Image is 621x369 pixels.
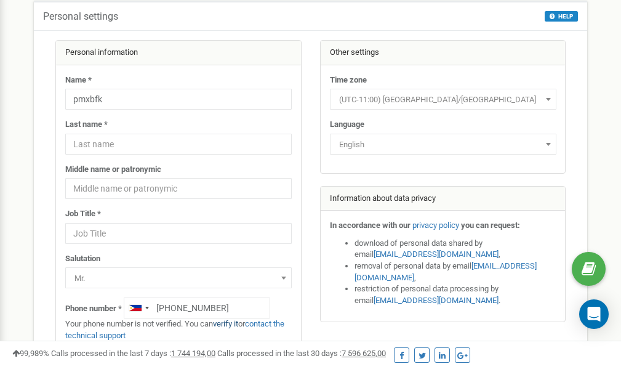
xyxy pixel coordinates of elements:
[65,134,292,155] input: Last name
[355,261,556,283] li: removal of personal data by email ,
[124,298,270,318] input: +1-800-555-55-55
[412,221,459,230] a: privacy policy
[65,318,292,341] p: Your phone number is not verified. You can or
[545,11,578,22] button: HELP
[330,89,556,110] span: (UTC-11:00) Pacific/Midway
[579,299,609,329] div: Open Intercom Messenger
[330,119,364,131] label: Language
[65,319,284,340] a: contact the technical support
[65,223,292,244] input: Job Title
[321,187,566,211] div: Information about data privacy
[12,349,49,358] span: 99,989%
[217,349,386,358] span: Calls processed in the last 30 days :
[374,296,499,305] a: [EMAIL_ADDRESS][DOMAIN_NAME]
[70,270,287,287] span: Mr.
[124,298,153,318] div: Telephone country code
[330,134,556,155] span: English
[355,238,556,261] li: download of personal data shared by email ,
[334,136,552,153] span: English
[56,41,301,65] div: Personal information
[321,41,566,65] div: Other settings
[213,319,238,328] a: verify it
[355,283,556,306] li: restriction of personal data processing by email .
[65,178,292,199] input: Middle name or patronymic
[51,349,215,358] span: Calls processed in the last 7 days :
[65,89,292,110] input: Name
[65,164,161,176] label: Middle name or patronymic
[330,221,411,230] strong: In accordance with our
[43,11,118,22] h5: Personal settings
[65,267,292,288] span: Mr.
[334,91,552,108] span: (UTC-11:00) Pacific/Midway
[171,349,215,358] u: 1 744 194,00
[65,253,100,265] label: Salutation
[355,261,537,282] a: [EMAIL_ADDRESS][DOMAIN_NAME]
[65,119,108,131] label: Last name *
[65,208,101,220] label: Job Title *
[65,303,122,315] label: Phone number *
[330,75,367,86] label: Time zone
[374,249,499,259] a: [EMAIL_ADDRESS][DOMAIN_NAME]
[342,349,386,358] u: 7 596 625,00
[65,75,92,86] label: Name *
[461,221,520,230] strong: you can request:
